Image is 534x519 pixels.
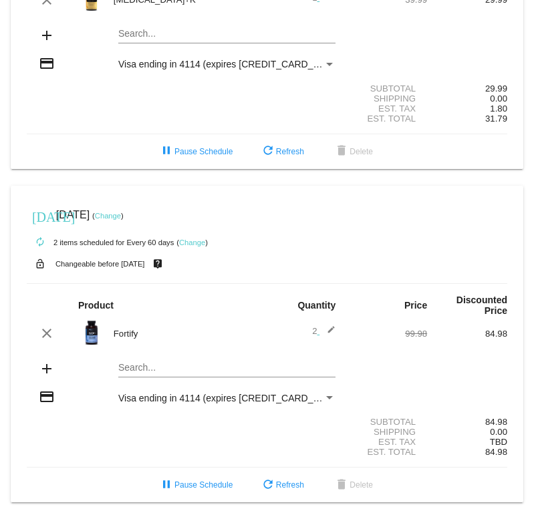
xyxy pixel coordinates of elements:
[55,260,145,268] small: Changeable before [DATE]
[347,83,427,94] div: Subtotal
[485,114,507,124] span: 31.79
[347,114,427,124] div: Est. Total
[333,144,350,160] mat-icon: delete
[456,295,507,316] strong: Discounted Price
[32,208,48,224] mat-icon: [DATE]
[323,473,384,497] button: Delete
[32,255,48,273] mat-icon: lock_open
[118,29,336,39] input: Search...
[427,329,507,339] div: 84.98
[39,325,55,341] mat-icon: clear
[333,478,350,494] mat-icon: delete
[158,480,233,490] span: Pause Schedule
[179,238,205,246] a: Change
[118,59,342,69] span: Visa ending in 4114 (expires [CREDIT_CARD_DATA])
[118,363,336,373] input: Search...
[260,144,276,160] mat-icon: refresh
[148,473,243,497] button: Pause Schedule
[107,329,267,339] div: Fortify
[427,83,507,94] div: 29.99
[347,417,427,427] div: Subtotal
[347,447,427,457] div: Est. Total
[92,212,124,220] small: ( )
[148,140,243,164] button: Pause Schedule
[249,473,315,497] button: Refresh
[158,144,174,160] mat-icon: pause
[118,59,336,69] mat-select: Payment Method
[95,212,121,220] a: Change
[485,447,507,457] span: 84.98
[490,104,507,114] span: 1.80
[490,437,507,447] span: TBD
[347,104,427,114] div: Est. Tax
[78,300,114,311] strong: Product
[260,147,304,156] span: Refresh
[347,329,427,339] div: 99.98
[249,140,315,164] button: Refresh
[490,427,507,437] span: 0.00
[490,94,507,104] span: 0.00
[158,478,174,494] mat-icon: pause
[118,393,342,403] span: Visa ending in 4114 (expires [CREDIT_CARD_DATA])
[323,140,384,164] button: Delete
[32,234,48,250] mat-icon: autorenew
[427,417,507,427] div: 84.98
[39,361,55,377] mat-icon: add
[150,255,166,273] mat-icon: live_help
[39,27,55,43] mat-icon: add
[333,480,373,490] span: Delete
[176,238,208,246] small: ( )
[404,300,427,311] strong: Price
[347,437,427,447] div: Est. Tax
[347,94,427,104] div: Shipping
[347,427,427,437] div: Shipping
[297,300,336,311] strong: Quantity
[158,147,233,156] span: Pause Schedule
[39,55,55,71] mat-icon: credit_card
[78,319,105,346] img: Image-1-Carousel-Fortify-Transp.png
[312,326,336,336] span: 2
[118,393,336,403] mat-select: Payment Method
[319,325,336,341] mat-icon: edit
[39,389,55,405] mat-icon: credit_card
[260,480,304,490] span: Refresh
[333,147,373,156] span: Delete
[27,238,174,246] small: 2 items scheduled for Every 60 days
[260,478,276,494] mat-icon: refresh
